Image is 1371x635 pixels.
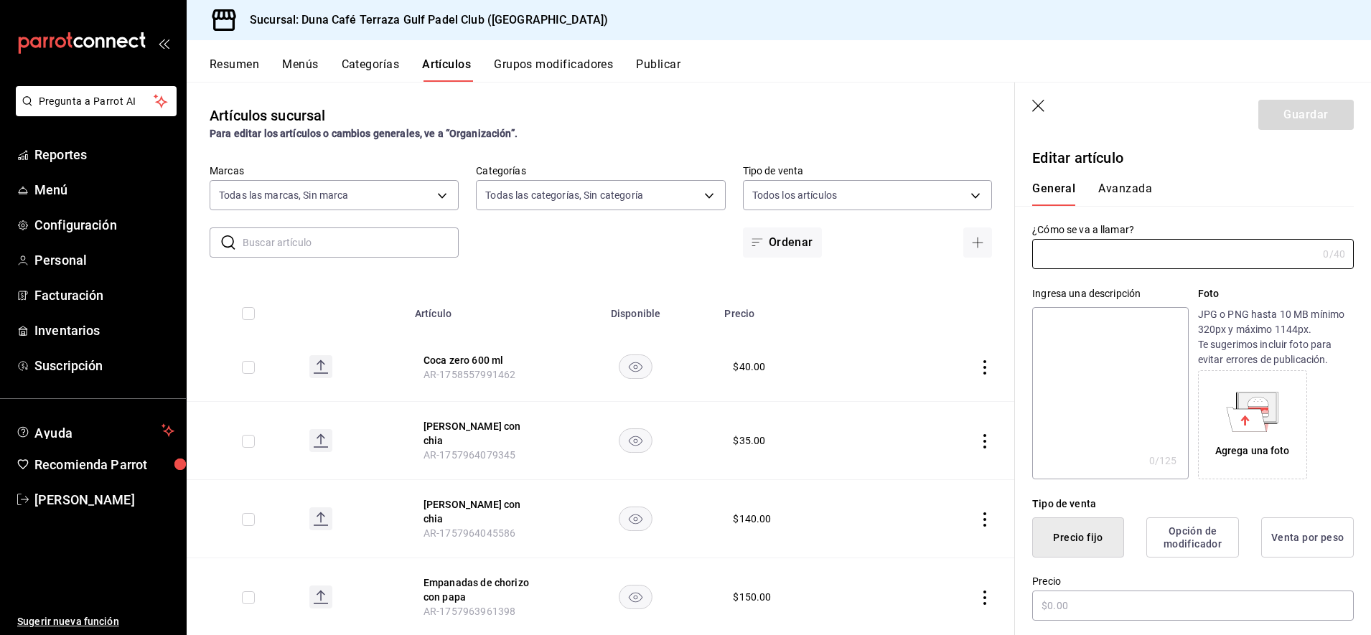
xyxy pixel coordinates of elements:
[34,250,174,270] span: Personal
[978,434,992,448] button: actions
[1032,182,1075,206] button: General
[733,359,765,374] div: $ 40.00
[476,166,725,176] label: Categorías
[34,422,156,439] span: Ayuda
[282,57,318,82] button: Menús
[406,286,556,332] th: Artículo
[34,321,174,340] span: Inventarios
[743,166,992,176] label: Tipo de venta
[424,497,538,526] button: edit-product-location
[978,360,992,375] button: actions
[1032,497,1354,512] div: Tipo de venta
[1098,182,1152,206] button: Avanzada
[733,433,765,448] div: $ 35.00
[1146,517,1239,558] button: Opción de modificador
[210,166,459,176] label: Marcas
[342,57,400,82] button: Categorías
[1149,453,1177,468] div: 0 /125
[636,57,680,82] button: Publicar
[619,507,652,531] button: availability-product
[422,57,471,82] button: Artículos
[238,11,608,29] h3: Sucursal: Duna Café Terraza Gulf Padel Club ([GEOGRAPHIC_DATA])
[485,188,643,202] span: Todas las categorías, Sin categoría
[158,37,169,49] button: open_drawer_menu
[34,455,174,474] span: Recomienda Parrot
[39,94,154,109] span: Pregunta a Parrot AI
[1032,286,1188,301] div: Ingresa una descripción
[556,286,716,332] th: Disponible
[243,228,459,257] input: Buscar artículo
[424,419,538,448] button: edit-product-location
[743,227,822,258] button: Ordenar
[210,128,518,139] strong: Para editar los artículos o cambios generales, ve a “Organización”.
[1032,225,1354,235] label: ¿Cómo se va a llamar?
[424,353,538,367] button: edit-product-location
[16,86,177,116] button: Pregunta a Parrot AI
[424,369,515,380] span: AR-1758557991462
[1323,247,1345,261] div: 0 /40
[733,512,771,526] div: $ 140.00
[978,512,992,527] button: actions
[424,527,515,539] span: AR-1757964045586
[733,590,771,604] div: $ 150.00
[424,606,515,617] span: AR-1757963961398
[752,188,838,202] span: Todos los artículos
[1032,182,1337,206] div: navigation tabs
[1032,576,1354,586] label: Precio
[219,188,349,202] span: Todas las marcas, Sin marca
[619,354,652,379] button: availability-product
[1198,307,1354,367] p: JPG o PNG hasta 10 MB mínimo 320px y máximo 1144px. Te sugerimos incluir foto para evitar errores...
[1032,147,1354,169] p: Editar artículo
[619,428,652,453] button: availability-product
[17,614,174,629] span: Sugerir nueva función
[1032,591,1354,621] input: $0.00
[10,104,177,119] a: Pregunta a Parrot AI
[1215,443,1290,458] div: Agrega una foto
[716,286,886,332] th: Precio
[34,180,174,199] span: Menú
[1198,286,1354,301] p: Foto
[34,215,174,235] span: Configuración
[34,286,174,305] span: Facturación
[1202,374,1304,476] div: Agrega una foto
[34,490,174,509] span: [PERSON_NAME]
[494,57,613,82] button: Grupos modificadores
[1261,517,1354,558] button: Venta por peso
[210,57,1371,82] div: navigation tabs
[210,105,325,126] div: Artículos sucursal
[978,591,992,605] button: actions
[210,57,259,82] button: Resumen
[1032,517,1124,558] button: Precio fijo
[424,575,538,604] button: edit-product-location
[619,585,652,609] button: availability-product
[34,356,174,375] span: Suscripción
[34,145,174,164] span: Reportes
[424,449,515,461] span: AR-1757964079345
